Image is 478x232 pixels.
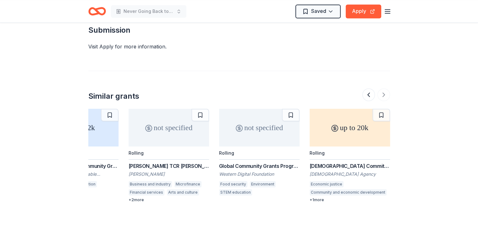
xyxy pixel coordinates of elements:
[129,181,172,187] div: Business and industry
[310,108,390,146] div: up to 20k
[219,162,299,169] div: Global Community Grants Program
[219,108,299,146] div: not specified
[129,108,209,202] a: not specifiedRolling[PERSON_NAME] TCR [PERSON_NAME][PERSON_NAME]Business and industryMicrofinance...
[174,181,201,187] div: Microfinance
[129,171,209,177] div: [PERSON_NAME]
[88,43,390,50] div: Visit Apply for more information.
[310,171,390,177] div: [DEMOGRAPHIC_DATA] Agency
[124,8,174,15] span: Never Going Back to Abuse Project
[346,4,381,18] button: Apply
[219,171,299,177] div: Western Digital Foundation
[310,189,387,195] div: Community and economic development
[310,108,390,202] a: up to 20kRolling[DEMOGRAPHIC_DATA] Committee on the Self–Development of People Grant Program[DEMO...
[295,4,341,18] button: Saved
[310,181,343,187] div: Economic justice
[310,162,390,169] div: [DEMOGRAPHIC_DATA] Committee on the Self–Development of People Grant Program
[310,197,390,202] div: + 1 more
[219,181,247,187] div: Food security
[129,162,209,169] div: [PERSON_NAME] TCR [PERSON_NAME]
[250,181,276,187] div: Environment
[88,91,139,101] div: Similar grants
[219,150,234,155] div: Rolling
[129,150,144,155] div: Rolling
[88,4,106,19] a: Home
[311,7,326,15] span: Saved
[129,189,164,195] div: Financial services
[111,5,186,18] button: Never Going Back to Abuse Project
[129,108,209,146] div: not specified
[310,150,325,155] div: Rolling
[129,197,209,202] div: + 2 more
[219,189,252,195] div: STEM education
[219,108,299,197] a: not specifiedRollingGlobal Community Grants ProgramWestern Digital FoundationFood securityEnviron...
[167,189,199,195] div: Arts and culture
[88,25,390,35] h2: Submission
